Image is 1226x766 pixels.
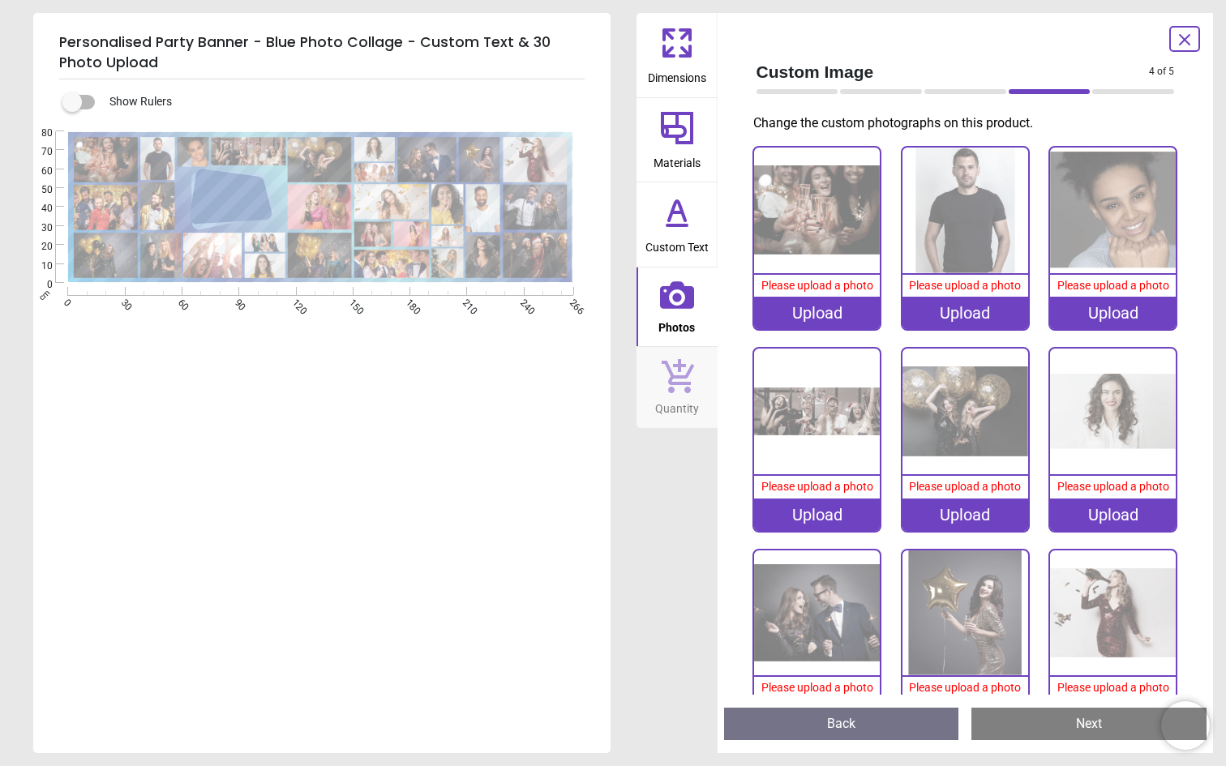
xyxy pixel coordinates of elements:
span: Custom Text [645,232,709,256]
span: 180 [402,297,413,307]
span: cm [37,288,52,302]
span: Photos [658,312,695,336]
button: Custom Text [637,182,718,267]
span: 266 [566,297,577,307]
span: Custom Image [757,60,1150,83]
span: 120 [289,297,299,307]
span: Please upload a photo [909,279,1021,292]
span: Please upload a photo [761,279,873,292]
span: 80 [22,126,53,140]
span: 10 [22,259,53,273]
span: 60 [174,297,185,307]
span: 60 [22,165,53,178]
span: Please upload a photo [909,480,1021,493]
span: Please upload a photo [909,681,1021,694]
span: 0 [22,278,53,292]
span: 70 [22,145,53,159]
h5: Personalised Party Banner - Blue Photo Collage - Custom Text & 30 Photo Upload [59,26,585,79]
span: Please upload a photo [1057,681,1169,694]
span: 30 [118,297,128,307]
span: 150 [345,297,356,307]
span: 0 [61,297,71,307]
div: Upload [902,499,1028,531]
iframe: Brevo live chat [1161,701,1210,750]
button: Back [724,708,959,740]
div: Upload [754,297,880,329]
div: Show Rulers [72,92,611,112]
div: Upload [1050,499,1176,531]
p: Change the custom photographs on this product. [753,114,1188,132]
span: 50 [22,183,53,197]
span: 20 [22,240,53,254]
button: Next [971,708,1207,740]
span: 40 [22,202,53,216]
span: 90 [231,297,242,307]
span: Please upload a photo [1057,279,1169,292]
button: Dimensions [637,13,718,97]
span: 240 [517,297,527,307]
button: Materials [637,98,718,182]
div: Upload [1050,297,1176,329]
span: 30 [22,221,53,235]
span: 210 [459,297,469,307]
span: Please upload a photo [1057,480,1169,493]
span: Quantity [655,393,699,417]
span: Please upload a photo [761,681,873,694]
div: Upload [754,499,880,531]
span: Materials [654,148,701,172]
button: Photos [637,267,718,347]
span: 4 of 5 [1149,65,1174,79]
span: Dimensions [648,62,706,87]
div: Upload [902,297,1028,329]
button: Quantity [637,347,718,428]
span: Please upload a photo [761,480,873,493]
